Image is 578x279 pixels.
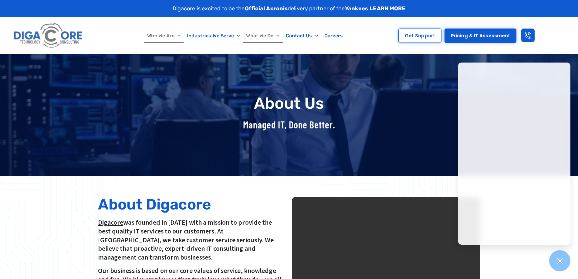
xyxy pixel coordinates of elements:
a: LEARN MORE [370,5,405,12]
a: Who We Are [144,29,184,43]
strong: Yankees [345,5,368,12]
a: Careers [321,29,346,43]
img: Digacore logo 1 [12,20,85,51]
p: was founded in [DATE] with a mission to provide the best quality IT services to our customers. At... [98,218,286,261]
h1: About Us [95,95,483,112]
p: Digacore is excited to be the delivery partner of the . [173,5,406,13]
strong: Official Acronis [245,5,288,12]
span: Pricing & IT Assessment [451,33,510,38]
iframe: Chatgenie Messenger [458,63,570,245]
a: Get Support [398,29,441,43]
span: Managed IT, Done Better. [243,119,335,130]
a: Digacore [98,218,123,226]
a: Pricing & IT Assessment [444,29,516,43]
a: Contact Us [283,29,321,43]
a: Industries We Serve [184,29,243,43]
a: What We Do [243,29,282,43]
nav: Menu [114,29,377,43]
h2: About Digacore [98,197,286,212]
span: Get Support [405,33,435,38]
